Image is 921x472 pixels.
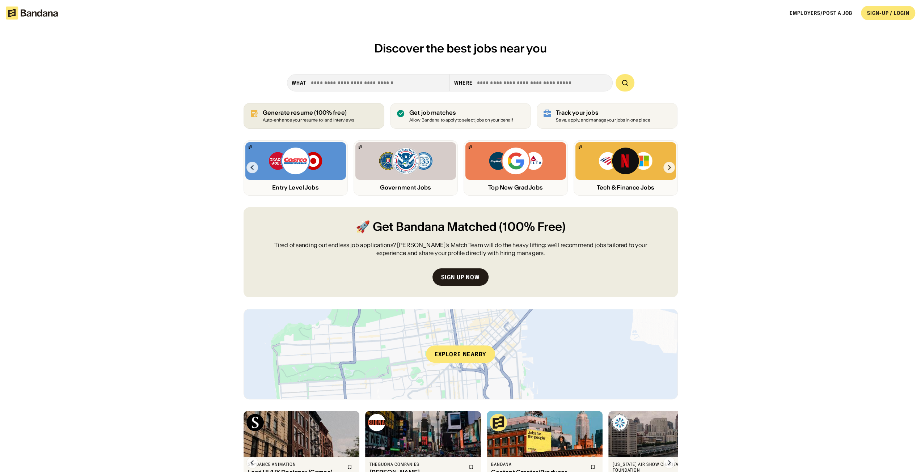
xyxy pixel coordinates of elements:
div: The Buona Companies [369,462,464,467]
div: Entry Level Jobs [245,184,346,191]
div: Track your jobs [556,109,650,116]
img: Right Arrow [663,162,675,173]
a: Bandana logoFBI, DHS, MWRD logosGovernment Jobs [354,140,458,196]
img: Left Arrow [246,162,258,173]
a: Explore nearby [244,309,677,399]
img: Bandana logo [249,145,252,149]
div: Government Jobs [355,184,456,191]
div: Tired of sending out endless job applications? [PERSON_NAME]’s Match Team will do the heavy lifti... [261,241,660,257]
div: Where [454,80,473,86]
div: what [292,80,307,86]
img: The Buona Companies logo [368,414,385,431]
img: Capital One, Google, Delta logos [488,146,543,175]
img: Skydance Animation logo [246,414,264,431]
span: (100% free) [314,109,347,116]
div: Explore nearby [426,345,495,363]
img: Bandana logo [469,145,472,149]
div: Top New Grad Jobs [465,184,566,191]
div: Get job matches [409,109,513,116]
div: Tech & Finance Jobs [575,184,676,191]
span: (100% Free) [499,219,566,235]
div: SIGN-UP / LOGIN [867,10,909,16]
div: Sign up now [441,274,480,280]
img: Left Arrow [246,457,258,468]
img: Trader Joe’s, Costco, Target logos [268,146,323,175]
span: 🚀 Get Bandana Matched [356,219,497,235]
div: Bandana [491,462,586,467]
div: Generate resume [263,109,354,116]
div: Save, apply, and manage your jobs in one place [556,118,650,123]
a: Get job matches Allow Bandana to apply to select jobs on your behalf [390,103,531,129]
a: Sign up now [432,268,489,286]
img: Bank of America, Netflix, Microsoft logos [598,146,653,175]
a: Bandana logoCapital One, Google, Delta logosTop New Grad Jobs [464,140,568,196]
img: Bandana logo [359,145,362,149]
img: Bandana logotype [6,7,58,20]
div: Auto-enhance your resume to land interviews [263,118,354,123]
div: Skydance Animation [248,462,343,467]
span: Discover the best jobs near you [374,41,547,56]
a: Track your jobs Save, apply, and manage your jobs in one place [537,103,677,129]
a: Bandana logoBank of America, Netflix, Microsoft logosTech & Finance Jobs [574,140,678,196]
a: Employers/Post a job [790,10,852,16]
img: Oregon Air Show Charitable Foundation logo [611,414,629,431]
img: Bandana logo [490,414,507,431]
img: Bandana logo [579,145,582,149]
div: Allow Bandana to apply to select jobs on your behalf [409,118,513,123]
a: Generate resume (100% free)Auto-enhance your resume to land interviews [244,103,384,129]
img: Right Arrow [663,457,675,468]
a: Bandana logoTrader Joe’s, Costco, Target logosEntry Level Jobs [244,140,348,196]
img: FBI, DHS, MWRD logos [378,146,433,175]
